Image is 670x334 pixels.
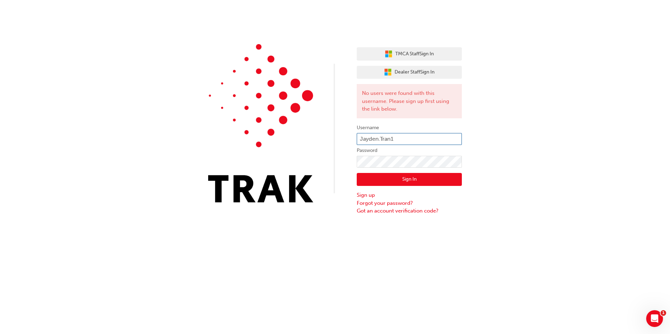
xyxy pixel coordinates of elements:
input: Username [357,133,462,145]
label: Username [357,124,462,132]
span: 1 [661,310,666,316]
button: Dealer StaffSign In [357,66,462,79]
div: No users were found with this username. Please sign up first using the link below. [357,84,462,118]
span: TMCA Staff Sign In [395,50,434,58]
a: Forgot your password? [357,199,462,207]
a: Got an account verification code? [357,207,462,215]
button: Sign In [357,173,462,186]
img: Trak [208,44,313,202]
button: TMCA StaffSign In [357,47,462,61]
span: Dealer Staff Sign In [395,68,435,76]
a: Sign up [357,191,462,199]
label: Password [357,146,462,155]
iframe: Intercom live chat [646,310,663,327]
